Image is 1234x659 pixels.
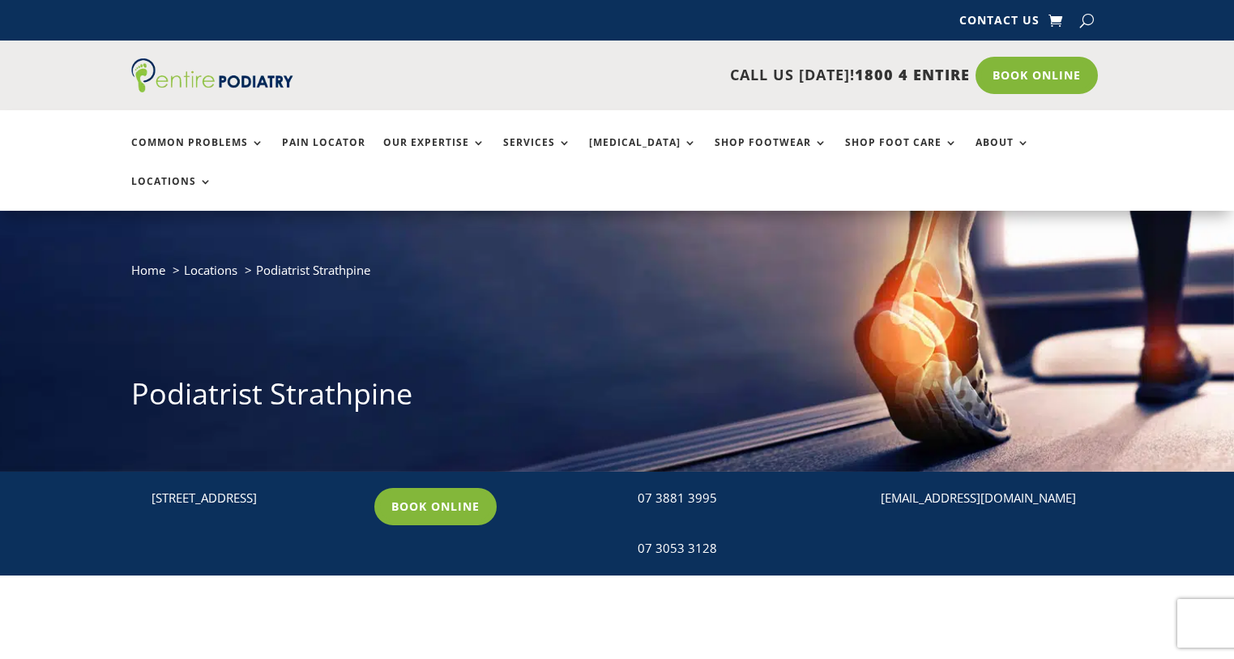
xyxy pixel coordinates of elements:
[845,137,958,172] a: Shop Foot Care
[638,538,846,559] div: 07 3053 3128
[184,262,237,278] a: Locations
[855,65,970,84] span: 1800 4 ENTIRE
[976,137,1030,172] a: About
[131,137,264,172] a: Common Problems
[503,137,571,172] a: Services
[383,137,485,172] a: Our Expertise
[131,374,1104,422] h1: Podiatrist Strathpine
[131,262,165,278] a: Home
[152,488,360,509] p: [STREET_ADDRESS]
[356,65,970,86] p: CALL US [DATE]!
[131,79,293,96] a: Entire Podiatry
[282,137,365,172] a: Pain Locator
[131,259,1104,293] nav: breadcrumb
[374,488,497,525] a: Book Online
[638,488,846,509] div: 07 3881 3995
[131,58,293,92] img: logo (1)
[976,57,1098,94] a: Book Online
[256,262,370,278] span: Podiatrist Strathpine
[131,176,212,211] a: Locations
[881,490,1076,506] a: [EMAIL_ADDRESS][DOMAIN_NAME]
[959,15,1040,32] a: Contact Us
[589,137,697,172] a: [MEDICAL_DATA]
[715,137,827,172] a: Shop Footwear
